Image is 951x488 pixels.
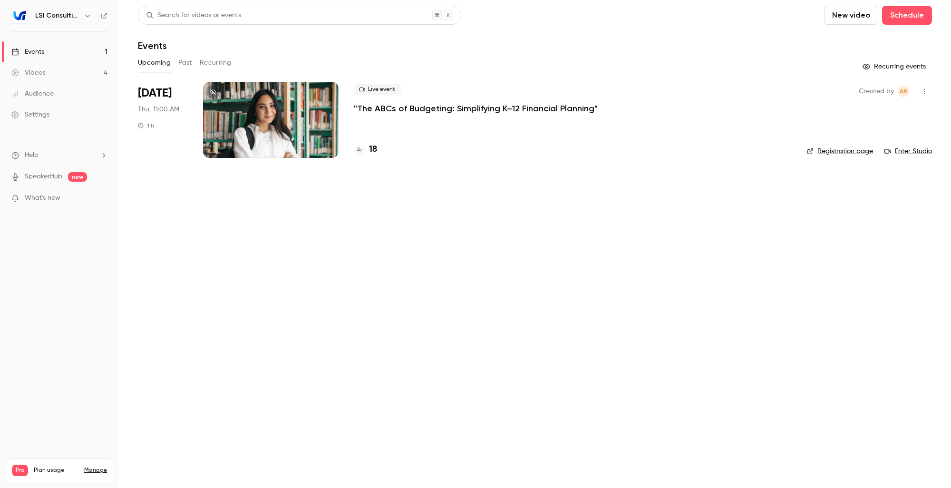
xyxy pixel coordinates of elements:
h6: LSI Consulting [35,11,80,20]
span: Help [25,150,39,160]
span: Plan usage [34,467,78,474]
a: "The ABCs of Budgeting: Simplifying K–12 Financial Planning" [354,103,598,114]
div: Videos [11,68,45,78]
button: New video [824,6,878,25]
span: Pro [12,465,28,476]
span: new [68,172,87,182]
span: [DATE] [138,86,172,101]
li: help-dropdown-opener [11,150,107,160]
div: 1 h [138,122,154,129]
iframe: Noticeable Trigger [96,194,107,203]
img: LSI Consulting [12,8,27,23]
button: Upcoming [138,55,171,70]
span: AR [900,86,907,97]
a: SpeakerHub [25,172,62,182]
span: Live event [354,84,401,95]
div: Sep 25 Thu, 11:00 AM (America/New York) [138,82,188,158]
div: Settings [11,110,49,119]
a: 18 [354,143,377,156]
button: Recurring [200,55,232,70]
span: Thu, 11:00 AM [138,105,179,114]
div: Audience [11,89,54,98]
span: Created by [859,86,894,97]
button: Recurring events [858,59,932,74]
h4: 18 [369,143,377,156]
span: What's new [25,193,60,203]
div: Events [11,47,44,57]
h1: Events [138,40,167,51]
span: Alanna Robbins [898,86,909,97]
div: Search for videos or events [146,10,241,20]
button: Past [178,55,192,70]
a: Manage [84,467,107,474]
button: Schedule [882,6,932,25]
a: Enter Studio [884,146,932,156]
a: Registration page [807,146,873,156]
